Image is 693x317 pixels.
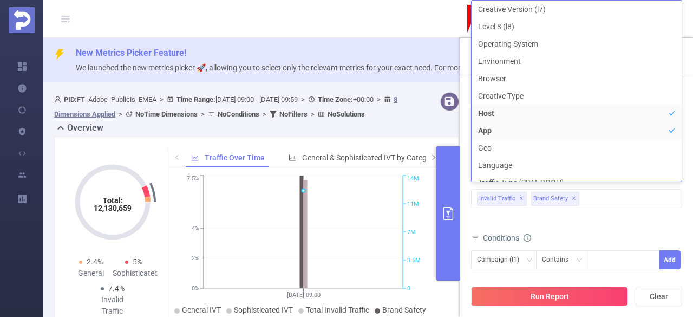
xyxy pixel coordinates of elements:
[669,145,675,151] i: icon: check
[54,96,64,103] i: icon: user
[669,162,675,169] i: icon: check
[407,257,421,264] tspan: 3.5M
[286,292,320,299] tspan: [DATE] 09:00
[91,294,134,317] div: Invalid Traffic
[87,257,103,266] span: 2.4%
[407,200,419,208] tspan: 11M
[54,95,397,118] span: FT_Adobe_Publicis_EMEA [DATE] 09:00 - [DATE] 09:59 +00:00
[374,95,384,103] span: >
[135,110,198,118] b: No Time Dimensions
[669,179,675,186] i: icon: check
[279,110,308,118] b: No Filters
[192,225,199,232] tspan: 4%
[472,35,682,53] li: Operating System
[259,110,270,118] span: >
[302,153,437,162] span: General & Sophisticated IVT by Category
[472,105,682,122] li: Host
[472,53,682,70] li: Environment
[192,255,199,262] tspan: 2%
[54,49,65,60] i: icon: thunderbolt
[192,285,199,292] tspan: 0%
[669,93,675,99] i: icon: check
[519,192,524,205] span: ✕
[298,95,308,103] span: >
[659,250,681,269] button: Add
[113,268,155,279] div: Sophisticated
[526,257,533,264] i: icon: down
[669,58,675,64] i: icon: check
[477,251,527,269] div: Campaign (l1)
[191,154,199,161] i: icon: line-chart
[308,110,318,118] span: >
[407,176,419,183] tspan: 14M
[9,7,35,33] img: Protected Media
[94,204,132,212] tspan: 12,130,659
[669,75,675,82] i: icon: check
[477,192,527,206] span: Invalid Traffic
[108,284,125,293] span: 7.4%
[669,6,675,12] i: icon: check
[218,110,259,118] b: No Conditions
[472,139,682,157] li: Geo
[176,95,215,103] b: Time Range:
[472,122,682,139] li: App
[471,287,628,306] button: Run Report
[407,285,410,292] tspan: 0
[669,41,675,47] i: icon: check
[76,63,539,72] span: We launched the new metrics picker 🚀, allowing you to select only the relevant metrics for your e...
[669,110,675,117] i: icon: check
[576,257,583,264] i: icon: down
[472,157,682,174] li: Language
[115,110,126,118] span: >
[472,1,682,18] li: Creative Version (l7)
[205,153,265,162] span: Traffic Over Time
[133,257,142,266] span: 5%
[174,154,180,160] i: icon: left
[156,95,167,103] span: >
[182,306,221,314] span: General IVT
[67,121,103,134] h2: Overview
[669,23,675,30] i: icon: check
[572,192,576,205] span: ✕
[524,234,531,242] i: icon: info-circle
[542,251,576,269] div: Contains
[289,154,296,161] i: icon: bar-chart
[483,234,531,242] span: Conditions
[636,287,682,306] button: Clear
[234,306,293,314] span: Sophisticated IVT
[382,306,426,314] span: Brand Safety
[187,176,199,183] tspan: 7.5%
[64,95,77,103] b: PID:
[472,87,682,105] li: Creative Type
[198,110,208,118] span: >
[669,127,675,134] i: icon: check
[407,229,416,236] tspan: 7M
[306,306,369,314] span: Total Invalid Traffic
[318,95,353,103] b: Time Zone:
[328,110,365,118] b: No Solutions
[102,196,122,205] tspan: Total:
[70,268,113,279] div: General
[76,48,186,58] span: New Metrics Picker Feature!
[472,70,682,87] li: Browser
[531,192,579,206] span: Brand Safety
[472,174,682,191] li: Traffic Type (SSAI, DOOH)
[430,154,437,160] i: icon: right
[472,18,682,35] li: Level 8 (l8)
